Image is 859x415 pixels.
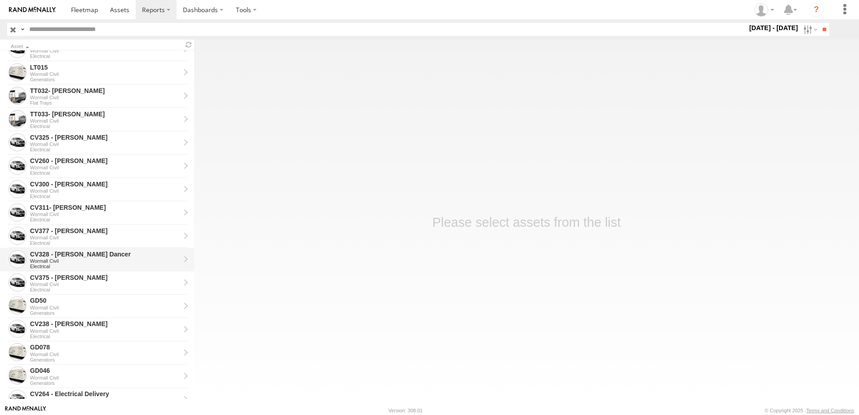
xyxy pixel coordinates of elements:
[389,408,423,413] div: Version: 308.01
[30,118,180,124] div: Wormall Civil
[30,250,180,258] div: CV328 - Mathew Dancer - View Asset History
[30,100,180,106] div: Flat Trays
[30,305,180,310] div: Wormall Civil
[30,235,180,240] div: Wormall Civil
[30,357,180,362] div: Generators
[183,40,194,49] span: Refresh
[765,408,854,413] div: © Copyright 2025 -
[30,212,180,217] div: Wormall Civil
[30,71,180,77] div: Wormall Civil
[9,7,56,13] img: rand-logo.svg
[5,406,46,415] a: Visit our Website
[30,77,180,82] div: Generators
[30,48,180,53] div: Wormall Civil
[30,328,180,334] div: Wormall Civil
[30,334,180,339] div: Electrical
[30,194,180,199] div: Electrical
[30,287,180,292] div: Electrical
[30,203,180,212] div: CV311- Selina Diersson - View Asset History
[30,264,180,269] div: Electrical
[30,227,180,235] div: CV377 - Joel Mcsherry - View Asset History
[30,53,180,59] div: Electrical
[30,320,180,328] div: CV238 - Kim Walsh - View Asset History
[751,3,777,17] div: Sean Cosgriff
[806,408,854,413] a: Terms and Conditions
[30,375,180,380] div: Wormall Civil
[30,170,180,176] div: Electrical
[800,23,819,36] label: Search Filter Options
[809,3,824,17] i: ?
[11,44,180,49] div: Click to Sort
[30,296,180,305] div: GD50 - View Asset History
[30,133,180,141] div: CV325 - HAYDYN INNESS - View Asset History
[30,310,180,316] div: Generators
[30,366,180,375] div: GD046 - View Asset History
[30,390,180,398] div: CV264 - Electrical Delivery - View Asset History
[30,165,180,170] div: Wormall Civil
[30,147,180,152] div: Electrical
[30,217,180,222] div: Electrical
[30,282,180,287] div: Wormall Civil
[30,188,180,194] div: Wormall Civil
[30,180,180,188] div: CV300 - Jayden LePage - View Asset History
[30,380,180,386] div: Generators
[748,23,800,33] label: [DATE] - [DATE]
[30,352,180,357] div: Wormall Civil
[30,110,180,118] div: TT033- Ben Wright - View Asset History
[30,87,180,95] div: TT032- Chris Mallison - View Asset History
[30,63,180,71] div: LT015 - View Asset History
[30,95,180,100] div: Wormall Civil
[19,23,26,36] label: Search Query
[30,124,180,129] div: Electrical
[30,398,180,404] div: Wormall Civil
[30,258,180,264] div: Wormall Civil
[30,157,180,165] div: CV260 - Chris Innes - View Asset History
[30,343,180,351] div: GD078 - View Asset History
[30,240,180,246] div: Electrical
[30,141,180,147] div: Wormall Civil
[30,274,180,282] div: CV375 - Steve Taylor - View Asset History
